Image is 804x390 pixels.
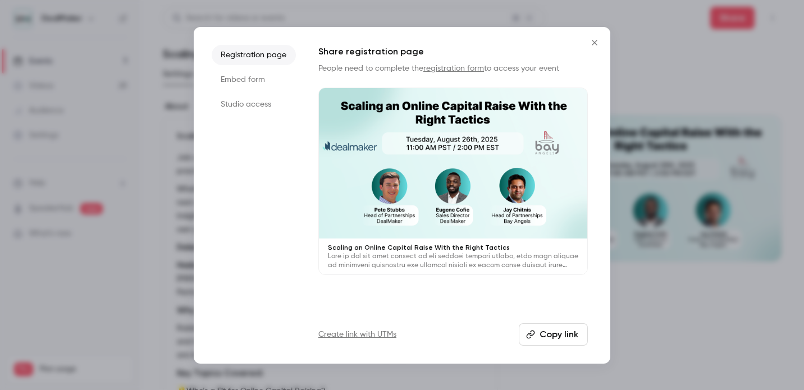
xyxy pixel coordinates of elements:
[318,63,588,74] p: People need to complete the to access your event
[212,70,296,90] li: Embed form
[318,88,588,276] a: Scaling an Online Capital Raise With the Right TacticsLore ip dol sit amet consect ad eli seddoei...
[318,45,588,58] h1: Share registration page
[328,243,578,252] p: Scaling an Online Capital Raise With the Right Tactics
[318,329,396,340] a: Create link with UTMs
[328,252,578,270] p: Lore ip dol sit amet consect ad eli seddoei tempori utlabo, etdo magn aliquae ad minimveni quisno...
[519,323,588,346] button: Copy link
[212,45,296,65] li: Registration page
[423,65,484,72] a: registration form
[212,94,296,114] li: Studio access
[583,31,606,54] button: Close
